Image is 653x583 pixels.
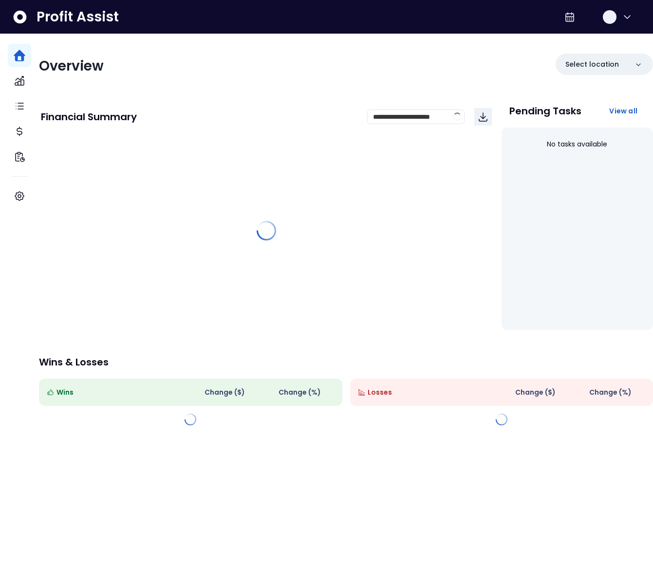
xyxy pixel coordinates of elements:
[474,108,492,126] button: Download
[515,387,556,398] span: Change ( $ )
[205,387,245,398] span: Change ( $ )
[37,8,119,26] span: Profit Assist
[509,106,581,116] p: Pending Tasks
[39,56,104,75] span: Overview
[41,112,137,122] p: Financial Summary
[565,59,619,70] p: Select location
[368,387,392,398] span: Losses
[39,357,653,367] p: Wins & Losses
[601,102,645,120] button: View all
[509,131,645,157] div: No tasks available
[609,106,637,116] span: View all
[56,387,74,398] span: Wins
[589,387,632,398] span: Change (%)
[279,387,321,398] span: Change (%)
